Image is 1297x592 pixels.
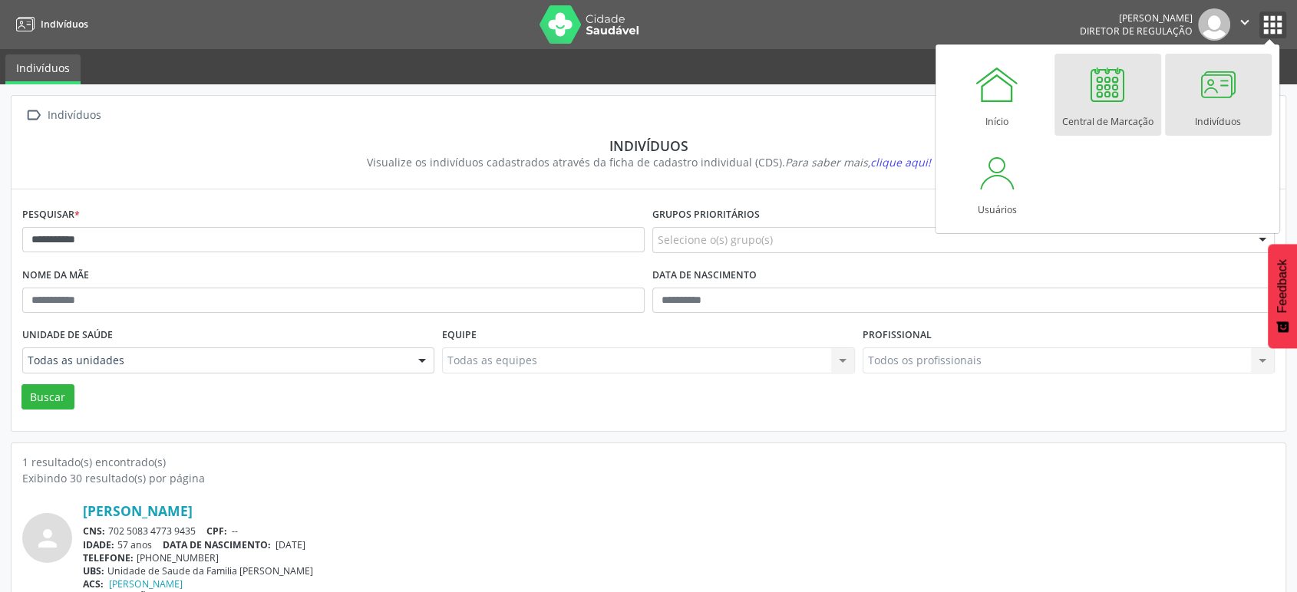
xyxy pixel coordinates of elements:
span: TELEFONE: [83,551,134,564]
div: [PERSON_NAME] [1080,12,1193,25]
a: Indivíduos [5,54,81,84]
label: Unidade de saúde [22,324,113,347]
i:  [22,104,45,127]
a:  Indivíduos [22,104,104,127]
span: Diretor de regulação [1080,25,1193,38]
label: Grupos prioritários [652,203,760,227]
a: Indivíduos [1165,54,1272,136]
div: [PHONE_NUMBER] [83,551,1275,564]
div: 1 resultado(s) encontrado(s) [22,454,1275,470]
span: [DATE] [276,538,305,551]
span: Feedback [1276,259,1289,313]
span: IDADE: [83,538,114,551]
span: Todas as unidades [28,353,403,368]
div: 57 anos [83,538,1275,551]
span: UBS: [83,564,104,577]
i:  [1236,14,1253,31]
label: Profissional [863,324,932,347]
span: CNS: [83,525,105,538]
span: -- [232,525,238,538]
div: Unidade de Saude da Familia [PERSON_NAME] [83,564,1275,577]
span: clique aqui! [870,155,931,169]
span: Selecione o(s) grupo(s) [658,232,773,248]
a: [PERSON_NAME] [109,577,183,590]
span: Indivíduos [41,18,88,31]
span: CPF: [206,525,227,538]
div: 702 5083 4773 9435 [83,525,1275,538]
button: Buscar [21,384,74,410]
div: Exibindo 30 resultado(s) por página [22,470,1275,486]
label: Data de nascimento [652,264,757,288]
div: Indivíduos [33,137,1264,154]
a: [PERSON_NAME] [83,502,193,519]
a: Central de Marcação [1054,54,1161,136]
a: Usuários [944,142,1051,224]
div: Indivíduos [45,104,104,127]
a: Início [944,54,1051,136]
label: Equipe [442,324,477,347]
label: Nome da mãe [22,264,89,288]
a: Indivíduos [11,12,88,37]
span: ACS: [83,577,104,590]
button: apps [1259,12,1286,38]
div: Visualize os indivíduos cadastrados através da ficha de cadastro individual (CDS). [33,154,1264,170]
button: Feedback - Mostrar pesquisa [1268,244,1297,348]
span: DATA DE NASCIMENTO: [163,538,271,551]
label: Pesquisar [22,203,80,227]
img: img [1198,8,1230,41]
i: Para saber mais, [785,155,931,169]
button:  [1230,8,1259,41]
